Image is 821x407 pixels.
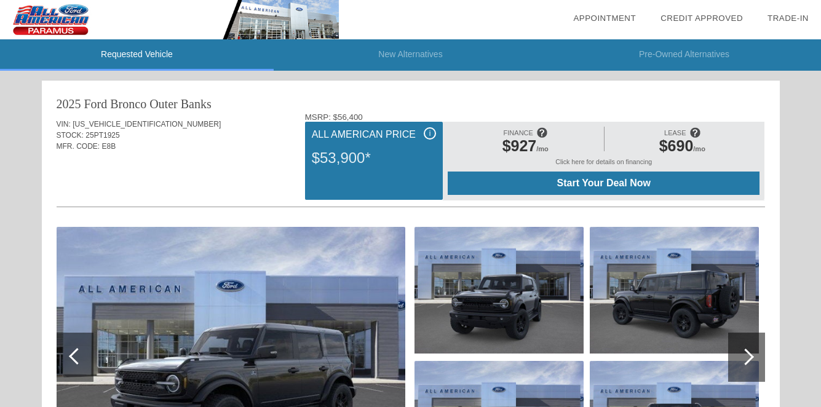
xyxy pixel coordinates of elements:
div: /mo [611,137,753,158]
a: Appointment [573,14,636,23]
div: Quoted on [DATE] 11:07:15 AM [57,170,765,190]
div: 2025 Ford Bronco [57,95,147,113]
span: [US_VEHICLE_IDENTIFICATION_NUMBER] [73,120,221,128]
div: All American Price [312,127,436,142]
a: Trade-In [767,14,809,23]
div: $53,900* [312,142,436,174]
span: FINANCE [504,129,533,136]
div: Outer Banks [149,95,212,113]
span: Start Your Deal Now [463,178,744,189]
a: Credit Approved [660,14,743,23]
div: /mo [454,137,597,158]
span: E8B [102,142,116,151]
span: MFR. CODE: [57,142,100,151]
li: New Alternatives [274,39,547,71]
li: Pre-Owned Alternatives [547,39,821,71]
span: $927 [502,137,537,154]
span: i [429,129,431,138]
span: STOCK: [57,131,84,140]
span: VIN: [57,120,71,128]
span: LEASE [664,129,686,136]
div: MSRP: $56,400 [305,113,765,122]
span: $690 [659,137,694,154]
img: 2.jpg [414,227,584,354]
div: Click here for details on financing [448,158,760,172]
img: 4.jpg [590,227,759,354]
span: 25PT1925 [85,131,119,140]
